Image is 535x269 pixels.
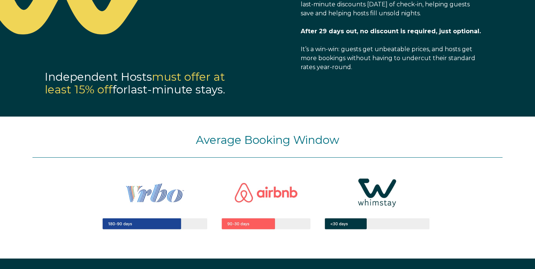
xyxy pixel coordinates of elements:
span: After 29 days out, no discount is required, just optional. [301,28,481,35]
span: Independent Hosts for [45,70,225,97]
span: It’s a win-win: guests get unbeatable prices, and hosts get more bookings without having to under... [301,46,475,71]
span: last-minute stays. [128,83,225,96]
span: must offer at least 15% off [45,70,225,97]
span: Average Booking Window [196,133,339,147]
img: Captura de pantalla 2025-05-06 a la(s) 5.25.03 p.m. [77,158,458,248]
